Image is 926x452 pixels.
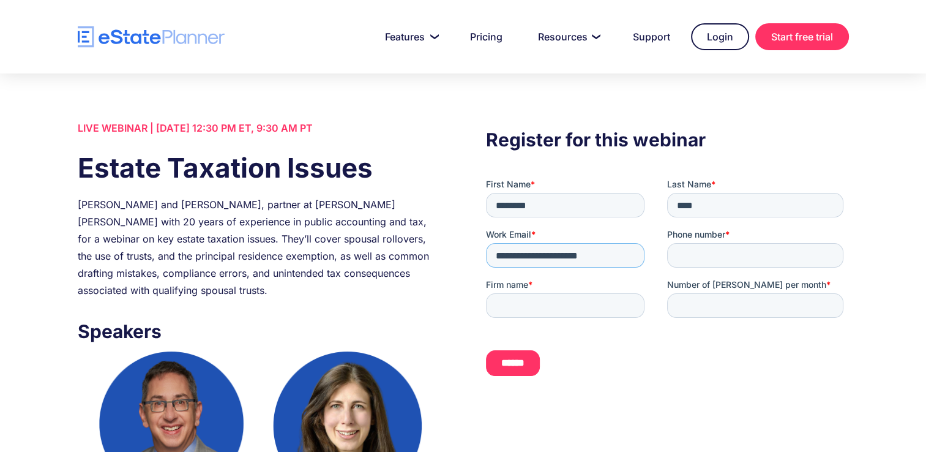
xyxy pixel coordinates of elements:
h3: Speakers [78,317,440,345]
a: home [78,26,225,48]
div: LIVE WEBINAR | [DATE] 12:30 PM ET, 9:30 AM PT [78,119,440,137]
a: Support [618,24,685,49]
a: Login [691,23,749,50]
a: Features [370,24,449,49]
h1: Estate Taxation Issues [78,149,440,187]
a: Start free trial [755,23,849,50]
div: [PERSON_NAME] and [PERSON_NAME], partner at [PERSON_NAME] [PERSON_NAME] with 20 years of experien... [78,196,440,299]
a: Resources [523,24,612,49]
a: Pricing [455,24,517,49]
h3: Register for this webinar [486,126,848,154]
iframe: Form 0 [486,178,848,386]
